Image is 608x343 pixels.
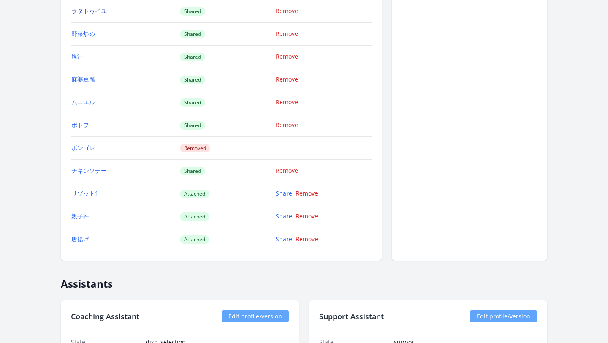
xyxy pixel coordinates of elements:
[71,310,139,322] h2: Coaching Assistant
[276,30,298,38] a: Remove
[180,76,205,84] span: Shared
[61,271,547,290] h2: Assistants
[71,30,95,38] a: 野菜炒め
[470,310,537,322] a: Edit profile/version
[71,52,83,60] a: 豚汁
[276,52,298,60] a: Remove
[276,166,298,174] a: Remove
[180,121,205,130] span: Shared
[276,212,292,220] a: Share
[276,98,298,106] a: Remove
[180,190,209,198] span: Attached
[71,75,95,83] a: 麻婆豆腐
[180,7,205,16] span: Shared
[71,212,89,220] a: 親子丼
[276,121,298,129] a: Remove
[71,7,107,15] a: ラタトゥイユ
[71,189,98,197] a: リゾット1
[180,235,209,244] span: Attached
[180,30,205,38] span: Shared
[71,235,89,243] a: 唐揚げ
[296,189,318,197] a: Remove
[180,212,209,221] span: Attached
[222,310,289,322] a: Edit profile/version
[276,189,292,197] a: Share
[71,144,95,152] a: ボンゴレ
[180,53,205,61] span: Shared
[296,235,318,243] a: Remove
[180,144,210,152] span: Removed
[71,98,95,106] a: ムニエル
[276,235,292,243] a: Share
[71,121,89,129] a: ポトフ
[276,7,298,15] a: Remove
[319,310,384,322] h2: Support Assistant
[180,98,205,107] span: Shared
[296,212,318,220] a: Remove
[180,167,205,175] span: Shared
[276,75,298,83] a: Remove
[71,166,107,174] a: チキンソテー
